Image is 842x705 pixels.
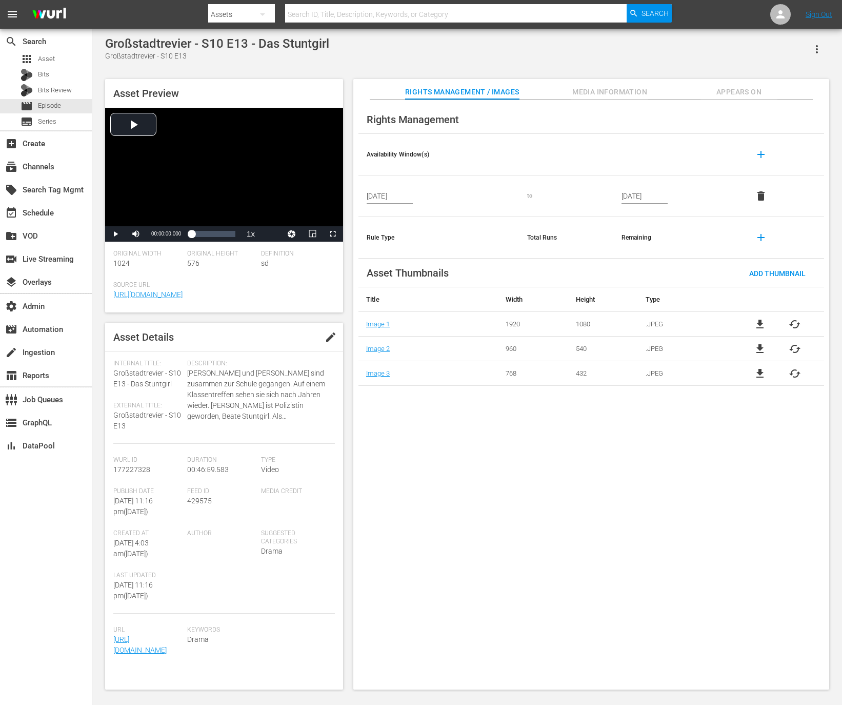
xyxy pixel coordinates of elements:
button: Add Thumbnail [741,264,814,282]
div: Video Player [105,108,343,242]
span: Job Queues [5,394,17,406]
td: 1920 [498,312,568,337]
span: 429575 [187,497,212,505]
span: Url [113,626,182,634]
span: 177227328 [113,465,150,474]
button: Search [627,4,672,23]
button: Picture-in-Picture [302,226,323,242]
span: Media Credit [261,487,330,496]
span: Episode [38,101,61,111]
span: Search Tag Mgmt [5,184,17,196]
a: file_download [754,318,766,330]
span: [DATE] 11:16 pm ( [DATE] ) [113,581,153,600]
div: Bits Review [21,84,33,96]
span: sd [261,259,269,267]
a: Image 3 [366,369,390,377]
th: Type [638,287,731,312]
span: Original Height [187,250,256,258]
th: Remaining [613,217,740,259]
span: Created At [113,530,182,538]
span: Suggested Categories [261,530,330,546]
span: delete [755,190,767,202]
span: GraphQL [5,417,17,429]
span: Video [261,465,279,474]
span: Series [21,115,33,128]
span: 00:00:00.000 [151,231,181,237]
button: add [749,142,773,167]
span: Großstadtrevier - S10 E13 - Das Stuntgirl [113,369,181,388]
span: Bits [38,69,49,80]
a: Sign Out [806,10,832,18]
td: .JPEG [638,337,731,361]
span: Type [261,456,330,464]
span: External Title: [113,402,182,410]
th: Title [358,287,498,312]
a: file_download [754,367,766,380]
th: Total Runs [519,217,613,259]
span: Wurl Id [113,456,182,464]
span: Feed ID [187,487,256,496]
span: Automation [5,323,17,336]
span: Asset Preview [113,87,179,100]
span: Asset [21,53,33,65]
div: Großstadtrevier - S10 E13 [105,51,329,62]
span: Channels [5,161,17,173]
span: Ingestion [5,346,17,359]
span: Keywords [187,626,330,634]
span: Asset Details [113,331,174,343]
span: Last Updated [113,572,182,580]
span: Bits Review [38,85,72,95]
th: Height [568,287,638,312]
span: Drama [187,634,330,645]
span: Großstadtrevier - S10 E13 [113,411,181,430]
span: Admin [5,300,17,312]
span: Series [38,116,56,127]
span: menu [6,8,18,21]
th: Rule Type [358,217,519,259]
button: cached [789,318,801,330]
span: Appears On [700,86,777,99]
span: Description: [187,360,330,368]
button: Playback Rate [240,226,261,242]
img: ans4CAIJ8jUAAAAAAAAAAAAAAAAAAAAAAAAgQb4GAAAAAAAAAAAAAAAAAAAAAAAAJMjXAAAAAAAAAAAAAAAAAAAAAAAAgAT5G... [25,3,74,27]
div: Großstadtrevier - S10 E13 - Das Stuntgirl [105,36,329,51]
button: delete [749,184,773,208]
div: to [527,192,605,200]
span: DataPool [5,440,17,452]
button: edit [318,325,343,349]
span: 1024 [113,259,130,267]
span: Definition [261,250,330,258]
div: Bits [21,69,33,81]
span: Create [5,138,17,150]
a: [URL][DOMAIN_NAME] [113,635,167,654]
div: Progress Bar [191,231,235,237]
span: [DATE] 4:03 am ( [DATE] ) [113,539,149,558]
span: Asset Thumbnails [367,267,449,279]
span: Live Streaming [5,253,17,265]
a: file_download [754,343,766,355]
td: 960 [498,337,568,361]
span: Reports [5,369,17,382]
a: [URL][DOMAIN_NAME] [113,290,183,299]
span: 00:46:59.583 [187,465,229,474]
td: .JPEG [638,312,731,337]
span: edit [325,331,337,343]
span: VOD [5,230,17,242]
span: [PERSON_NAME] und [PERSON_NAME] sind zusammen zur Schule gegangen. Auf einem Klassentreffen sehen... [187,368,330,422]
span: add [755,231,767,244]
span: Episode [21,100,33,112]
button: cached [789,367,801,380]
span: Search [641,4,669,23]
button: cached [789,343,801,355]
button: Fullscreen [323,226,343,242]
span: add [755,148,767,161]
span: Duration [187,456,256,464]
span: 576 [187,259,199,267]
span: Media Information [571,86,648,99]
button: add [749,225,773,250]
span: Search [5,35,17,48]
